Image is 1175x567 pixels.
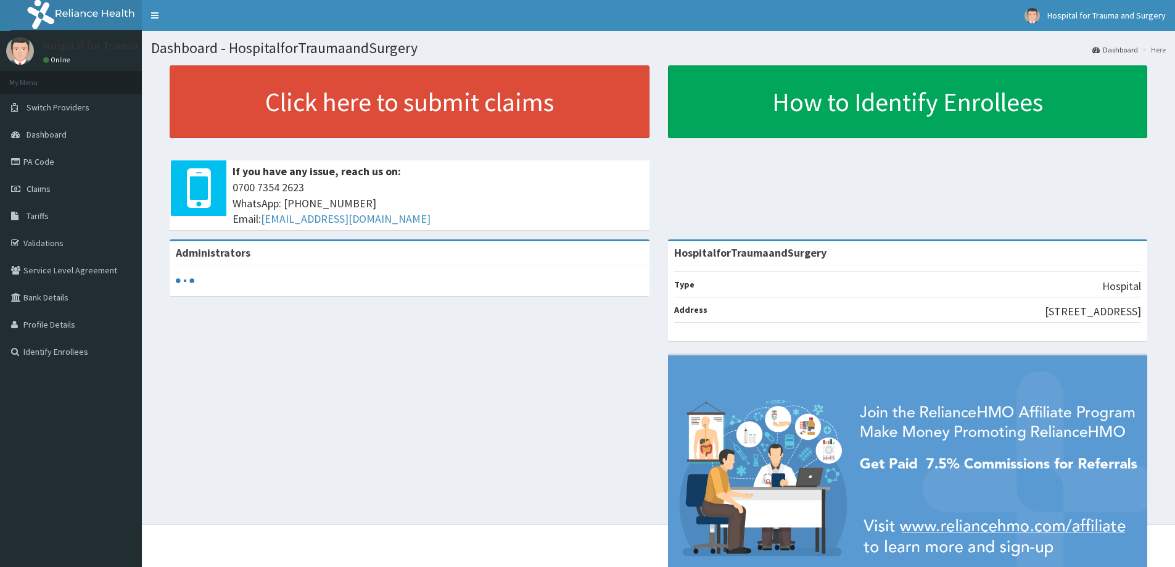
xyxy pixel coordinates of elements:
[674,279,695,290] b: Type
[6,37,34,65] img: User Image
[176,246,250,260] b: Administrators
[668,65,1148,138] a: How to Identify Enrollees
[170,65,649,138] a: Click here to submit claims
[43,40,198,51] p: Hospital for Trauma and Surgery
[1025,8,1040,23] img: User Image
[27,183,51,194] span: Claims
[1092,44,1138,55] a: Dashboard
[1045,304,1141,320] p: [STREET_ADDRESS]
[1102,278,1141,294] p: Hospital
[1047,10,1166,21] span: Hospital for Trauma and Surgery
[27,102,89,113] span: Switch Providers
[674,304,707,315] b: Address
[27,210,49,221] span: Tariffs
[176,271,194,290] svg: audio-loading
[151,40,1166,56] h1: Dashboard - HospitalforTraumaandSurgery
[43,56,73,64] a: Online
[27,129,67,140] span: Dashboard
[261,212,431,226] a: [EMAIL_ADDRESS][DOMAIN_NAME]
[1139,44,1166,55] li: Here
[674,246,827,260] strong: HospitalforTraumaandSurgery
[233,164,401,178] b: If you have any issue, reach us on:
[233,180,643,227] span: 0700 7354 2623 WhatsApp: [PHONE_NUMBER] Email:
